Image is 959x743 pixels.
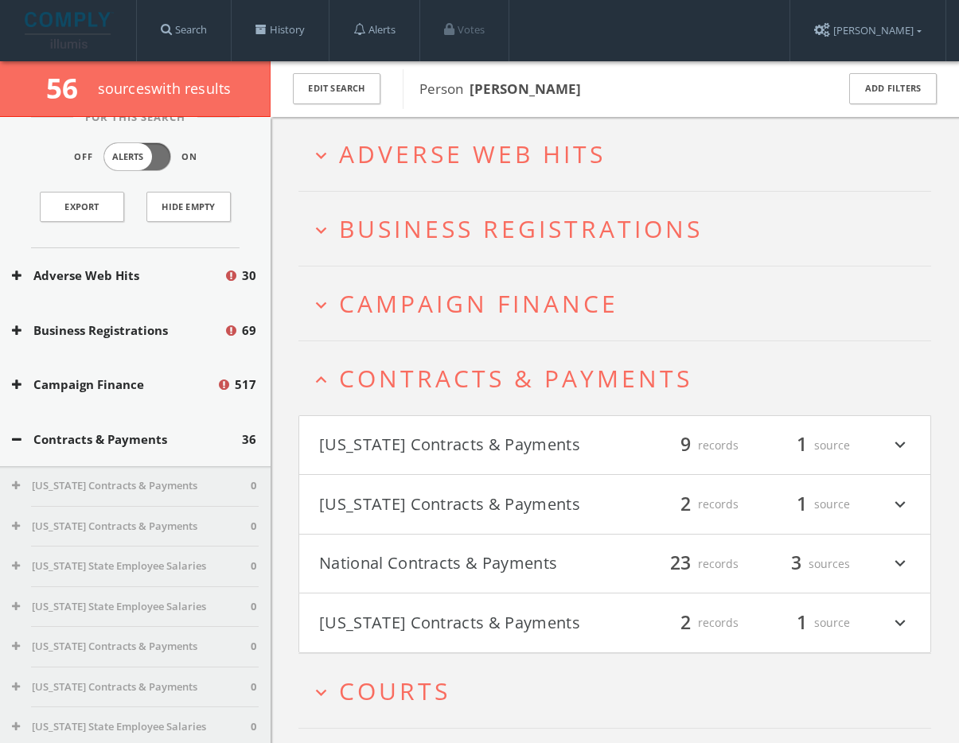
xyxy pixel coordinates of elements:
div: records [643,550,739,578]
div: source [754,491,850,518]
span: 2 [673,490,698,518]
span: Campaign Finance [339,287,618,320]
span: 0 [251,599,256,615]
div: source [754,609,850,636]
span: 56 [46,69,92,107]
button: [US_STATE] Contracts & Payments [12,519,251,535]
span: Off [74,150,93,164]
span: 3 [784,550,809,578]
button: Campaign Finance [12,375,216,394]
span: On [181,150,197,164]
div: records [643,432,739,459]
span: Person [419,80,581,98]
button: expand_moreAdverse Web Hits [310,141,931,167]
button: expand_moreCourts [310,678,931,704]
span: 517 [235,375,256,394]
div: records [643,491,739,518]
button: National Contracts & Payments [319,550,615,578]
span: 0 [251,639,256,655]
button: Contracts & Payments [12,430,242,449]
button: [US_STATE] Contracts & Payments [319,609,615,636]
button: [US_STATE] Contracts & Payments [12,679,251,695]
button: Hide Empty [146,192,231,222]
span: Contracts & Payments [339,362,692,395]
button: expand_moreBusiness Registrations [310,216,931,242]
button: [US_STATE] Contracts & Payments [319,432,615,459]
button: Adverse Web Hits [12,266,224,285]
span: 1 [789,609,814,636]
span: 0 [251,719,256,735]
i: expand_more [310,294,332,316]
i: expand_less [310,369,332,391]
i: expand_more [310,145,332,166]
b: [PERSON_NAME] [470,80,581,98]
span: 0 [251,478,256,494]
button: expand_moreCampaign Finance [310,290,931,317]
button: Business Registrations [12,321,224,340]
span: 2 [673,609,698,636]
span: For This Search [73,110,197,126]
i: expand_more [890,609,910,636]
span: Courts [339,675,450,707]
i: expand_more [310,682,332,703]
span: 0 [251,558,256,574]
span: 30 [242,266,256,285]
button: [US_STATE] State Employee Salaries [12,558,251,574]
span: 9 [673,431,698,459]
button: Add Filters [849,73,937,104]
div: records [643,609,739,636]
button: Edit Search [293,73,380,104]
button: expand_lessContracts & Payments [310,365,931,391]
span: Business Registrations [339,212,703,245]
i: expand_more [890,550,910,578]
div: sources [754,550,850,578]
span: 36 [242,430,256,449]
i: expand_more [890,432,910,459]
button: [US_STATE] Contracts & Payments [12,639,251,655]
img: illumis [25,12,114,49]
span: 69 [242,321,256,340]
span: 1 [789,490,814,518]
div: source [754,432,850,459]
span: 23 [663,550,698,578]
button: [US_STATE] State Employee Salaries [12,719,251,735]
span: 0 [251,679,256,695]
button: [US_STATE] Contracts & Payments [12,478,251,494]
i: expand_more [890,491,910,518]
span: 1 [789,431,814,459]
i: expand_more [310,220,332,241]
button: [US_STATE] State Employee Salaries [12,599,251,615]
button: [US_STATE] Contracts & Payments [319,491,615,518]
span: 0 [251,519,256,535]
a: Export [40,192,124,222]
span: source s with results [98,79,232,98]
span: Adverse Web Hits [339,138,606,170]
